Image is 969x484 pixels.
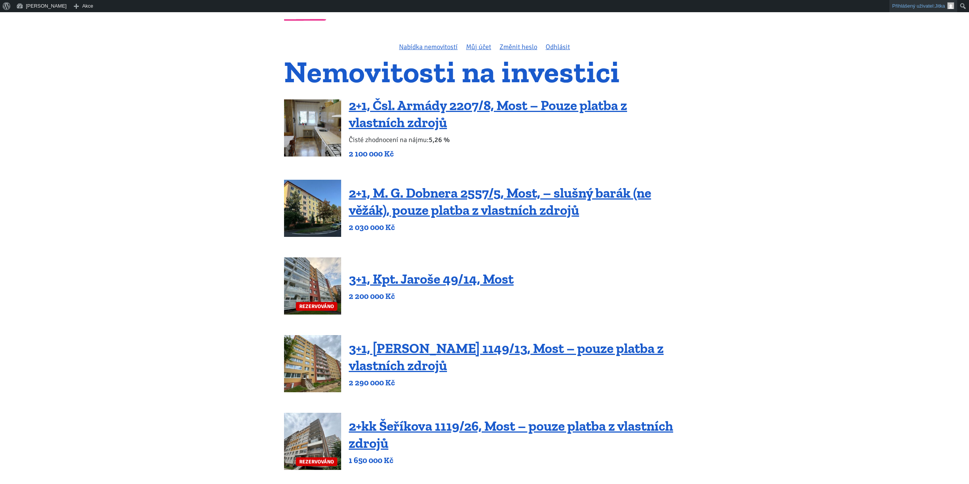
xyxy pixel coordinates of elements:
[349,291,514,302] p: 2 200 000 Kč
[284,413,341,470] a: REZERVOVÁNO
[349,222,685,233] p: 2 030 000 Kč
[500,43,537,51] a: Změnit heslo
[349,134,685,145] p: Čisté zhodnocení na nájmu:
[284,59,685,85] h1: Nemovitosti na investici
[349,340,664,374] a: 3+1, [PERSON_NAME] 1149/13, Most – pouze platba z vlastních zdrojů
[349,185,651,218] a: 2+1, M. G. Dobnera 2557/5, Most, – slušný barák (ne věžák), pouze platba z vlastních zdrojů
[296,457,337,466] span: REZERVOVÁNO
[429,136,450,144] b: 5,26 %
[466,43,491,51] a: Můj účet
[546,43,570,51] a: Odhlásit
[349,271,514,287] a: 3+1, Kpt. Jaroše 49/14, Most
[349,97,627,131] a: 2+1, Čsl. Armády 2207/8, Most – Pouze platba z vlastních zdrojů
[349,149,685,159] p: 2 100 000 Kč
[296,302,337,311] span: REZERVOVÁNO
[284,257,341,315] a: REZERVOVÁNO
[399,43,458,51] a: Nabídka nemovitostí
[349,377,685,388] p: 2 290 000 Kč
[349,455,685,466] p: 1 650 000 Kč
[935,3,945,9] span: Jitka
[349,418,673,451] a: 2+kk Šeříkova 1119/26, Most – pouze platba z vlastních zdrojů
